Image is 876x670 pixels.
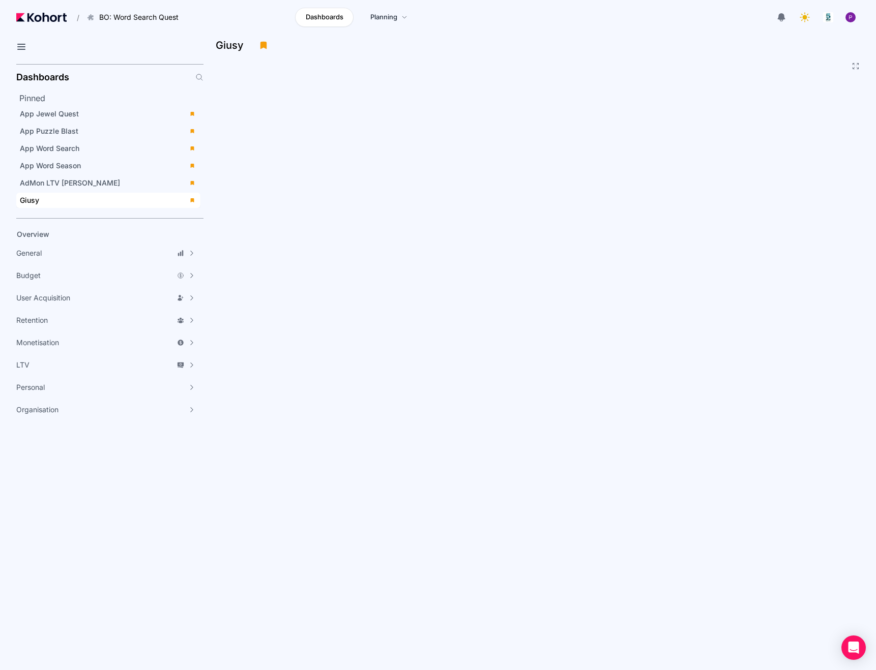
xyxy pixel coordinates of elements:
span: LTV [16,360,30,370]
span: / [69,12,79,23]
a: Giusy [16,193,200,208]
a: App Puzzle Blast [16,124,200,139]
span: Retention [16,315,48,325]
a: App Word Season [16,158,200,173]
h3: Giusy [216,40,250,50]
span: Giusy [20,196,39,204]
h2: Dashboards [16,73,69,82]
h2: Pinned [19,92,203,104]
a: App Jewel Quest [16,106,200,121]
img: logo_logo_images_1_20240607072359498299_20240828135028712857.jpeg [823,12,833,22]
span: Planning [370,12,397,22]
span: App Word Search [20,144,79,153]
span: App Puzzle Blast [20,127,78,135]
div: Open Intercom Messenger [841,635,866,660]
span: Dashboards [306,12,343,22]
span: General [16,248,42,258]
button: Fullscreen [852,62,860,70]
span: User Acquisition [16,293,70,303]
a: Dashboards [295,8,354,27]
a: AdMon LTV [PERSON_NAME] [16,175,200,191]
span: App Jewel Quest [20,109,79,118]
a: Overview [13,227,186,242]
span: Overview [17,230,49,238]
span: Personal [16,382,45,392]
a: Planning [360,8,418,27]
span: BO: Word Search Quest [99,12,179,22]
a: App Word Search [16,141,200,156]
span: Organisation [16,405,59,415]
button: BO: Word Search Quest [81,9,189,26]
img: Kohort logo [16,13,67,22]
span: Monetisation [16,338,59,348]
span: App Word Season [20,161,81,170]
span: AdMon LTV [PERSON_NAME] [20,178,120,187]
span: Budget [16,270,41,281]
